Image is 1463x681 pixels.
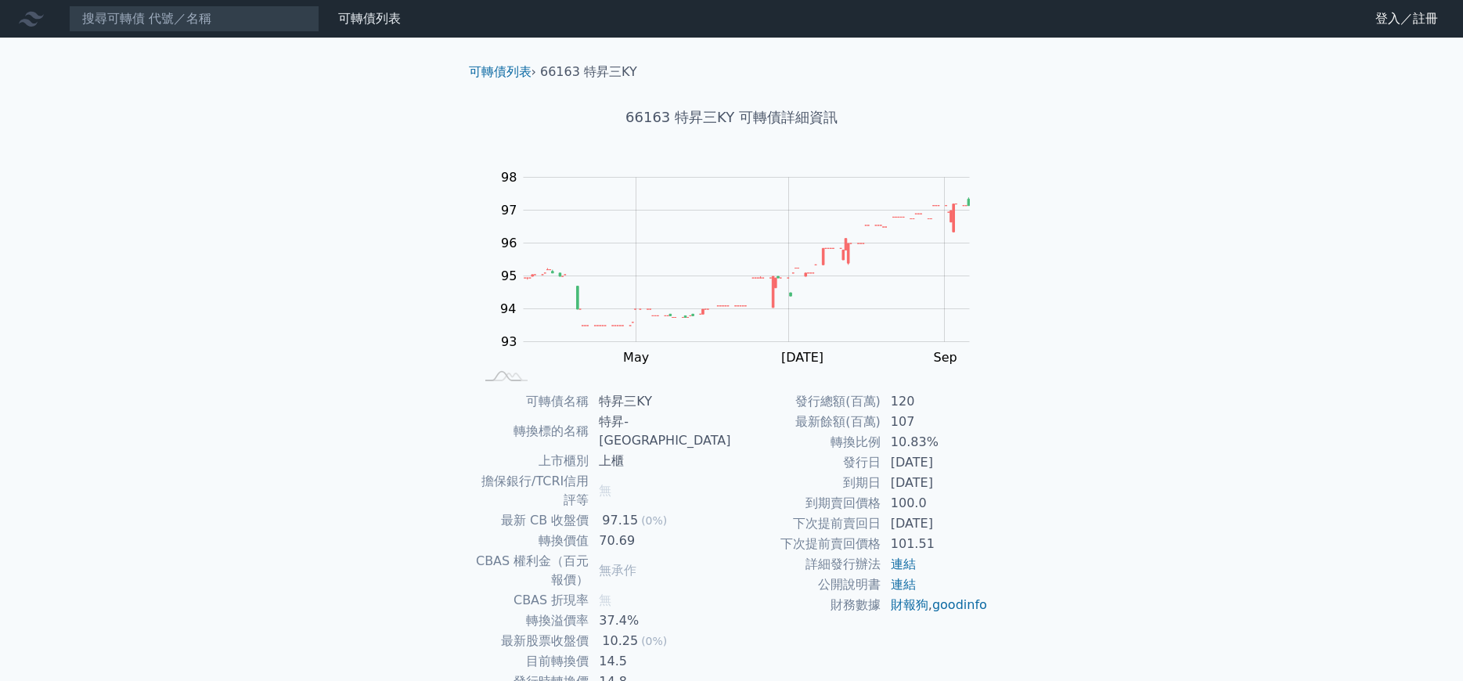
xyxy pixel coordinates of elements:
td: 轉換標的名稱 [475,412,590,451]
td: 最新股票收盤價 [475,631,590,651]
tspan: 96 [501,236,517,250]
div: 97.15 [599,511,641,530]
td: [DATE] [881,513,989,534]
a: 連結 [891,557,916,571]
tspan: Sep [933,350,957,365]
tspan: 95 [501,268,517,283]
input: 搜尋可轉債 代號／名稱 [69,5,319,32]
td: 特昇-[GEOGRAPHIC_DATA] [589,412,731,451]
a: 財報狗 [891,597,928,612]
td: 可轉債名稱 [475,391,590,412]
a: 連結 [891,577,916,592]
li: 66163 特昇三KY [540,63,637,81]
span: (0%) [641,635,667,647]
a: goodinfo [932,597,987,612]
tspan: [DATE] [781,350,823,365]
td: 101.51 [881,534,989,554]
td: 到期賣回價格 [732,493,881,513]
td: 37.4% [589,611,731,631]
a: 可轉債列表 [338,11,401,26]
tspan: 94 [500,301,516,316]
span: (0%) [641,514,667,527]
td: 120 [881,391,989,412]
td: 下次提前賣回日 [732,513,881,534]
td: 107 [881,412,989,432]
td: 14.5 [589,651,731,672]
span: 無承作 [599,563,636,578]
tspan: 93 [501,334,517,349]
td: , [881,595,989,615]
span: 無 [599,483,611,498]
td: 財務數據 [732,595,881,615]
tspan: 97 [501,203,517,218]
h1: 66163 特昇三KY 可轉債詳細資訊 [456,106,1007,128]
div: 聊天小工具 [1385,606,1463,681]
tspan: May [623,350,649,365]
td: [DATE] [881,473,989,493]
li: › [469,63,536,81]
td: 轉換價值 [475,531,590,551]
td: 發行日 [732,452,881,473]
td: CBAS 折現率 [475,590,590,611]
td: 擔保銀行/TCRI信用評等 [475,471,590,510]
iframe: Chat Widget [1385,606,1463,681]
td: 詳細發行辦法 [732,554,881,575]
g: Chart [492,170,993,365]
td: 最新餘額(百萬) [732,412,881,432]
td: 70.69 [589,531,731,551]
td: 公開說明書 [732,575,881,595]
td: 特昇三KY [589,391,731,412]
td: CBAS 權利金（百元報價） [475,551,590,590]
td: 100.0 [881,493,989,513]
td: 目前轉換價 [475,651,590,672]
td: 下次提前賣回價格 [732,534,881,554]
td: 10.83% [881,432,989,452]
td: [DATE] [881,452,989,473]
td: 轉換比例 [732,432,881,452]
td: 轉換溢價率 [475,611,590,631]
td: 最新 CB 收盤價 [475,510,590,531]
div: 10.25 [599,632,641,650]
tspan: 98 [501,170,517,185]
td: 發行總額(百萬) [732,391,881,412]
span: 無 [599,593,611,607]
td: 到期日 [732,473,881,493]
td: 上櫃 [589,451,731,471]
a: 登入／註冊 [1363,6,1450,31]
td: 上市櫃別 [475,451,590,471]
a: 可轉債列表 [469,64,532,79]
